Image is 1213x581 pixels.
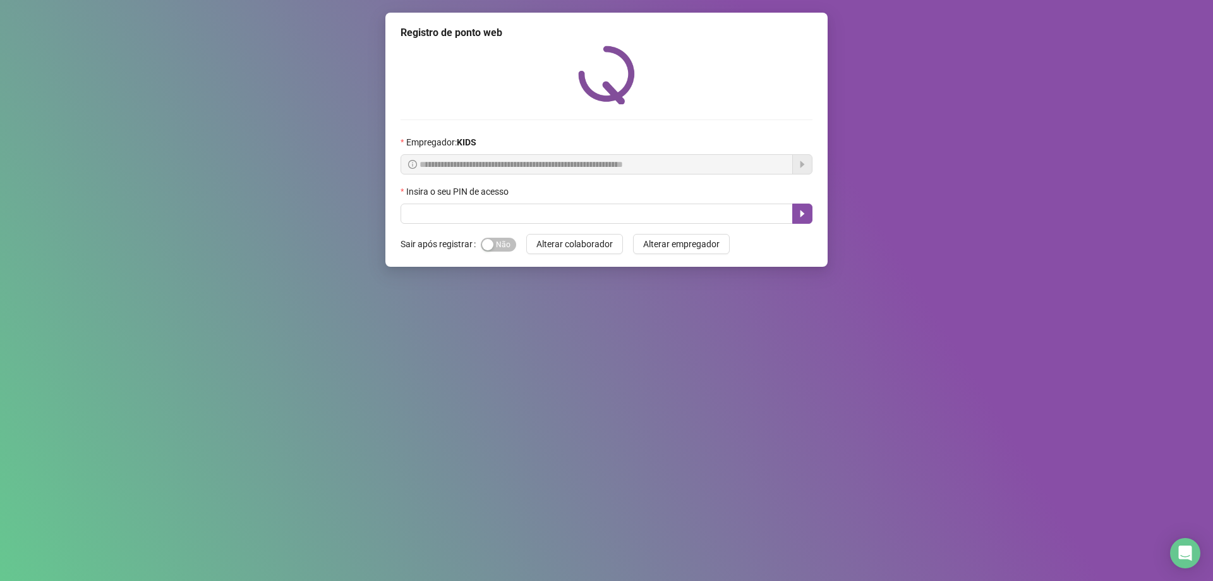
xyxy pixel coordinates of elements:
[633,234,730,254] button: Alterar empregador
[406,135,476,149] span: Empregador :
[408,160,417,169] span: info-circle
[457,137,476,147] strong: KIDS
[401,234,481,254] label: Sair após registrar
[797,209,807,219] span: caret-right
[526,234,623,254] button: Alterar colaborador
[401,25,812,40] div: Registro de ponto web
[643,237,720,251] span: Alterar empregador
[401,185,517,199] label: Insira o seu PIN de acesso
[578,46,635,104] img: QRPoint
[536,237,613,251] span: Alterar colaborador
[1170,538,1200,568] div: Open Intercom Messenger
